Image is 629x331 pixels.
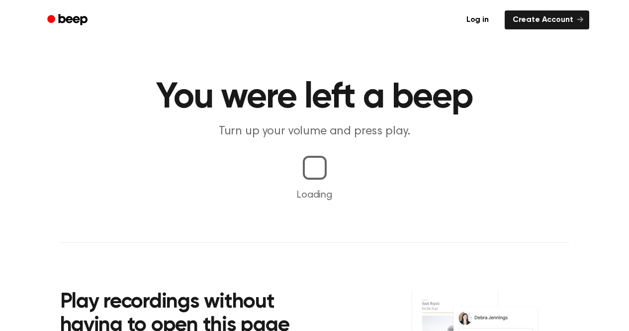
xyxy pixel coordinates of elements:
[124,123,506,140] p: Turn up your volume and press play.
[40,10,96,30] a: Beep
[12,188,617,203] p: Loading
[456,8,499,31] a: Log in
[505,10,589,29] a: Create Account
[60,80,569,115] h1: You were left a beep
